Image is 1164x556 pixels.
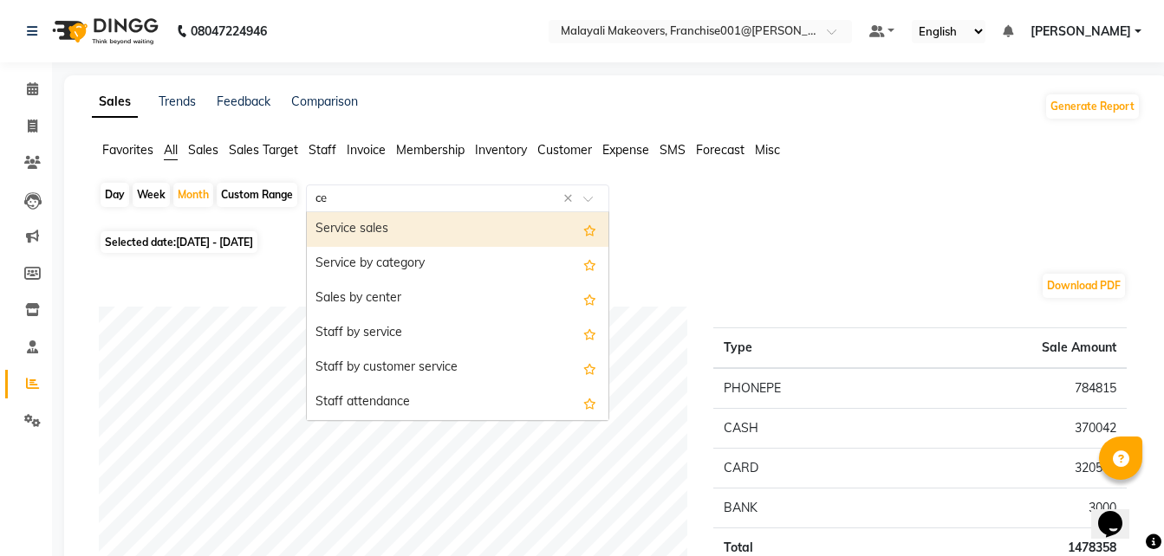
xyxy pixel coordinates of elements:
[475,142,527,158] span: Inventory
[713,368,899,409] td: PHONEPE
[396,142,465,158] span: Membership
[1091,487,1147,539] iframe: chat widget
[188,142,218,158] span: Sales
[713,488,899,528] td: BANK
[660,142,686,158] span: SMS
[309,142,336,158] span: Staff
[44,7,163,55] img: logo
[713,409,899,449] td: CASH
[583,392,596,413] span: Add this report to Favorites List
[1043,274,1125,298] button: Download PDF
[101,231,257,253] span: Selected date:
[307,247,608,281] div: Service by category
[291,94,358,109] a: Comparison
[101,183,129,207] div: Day
[307,212,608,247] div: Service sales
[602,142,649,158] span: Expense
[1046,94,1139,119] button: Generate Report
[92,87,138,118] a: Sales
[164,142,178,158] span: All
[900,328,1127,369] th: Sale Amount
[900,449,1127,488] td: 320501
[133,183,170,207] div: Week
[583,288,596,309] span: Add this report to Favorites List
[159,94,196,109] a: Trends
[307,351,608,385] div: Staff by customer service
[176,236,253,249] span: [DATE] - [DATE]
[537,142,592,158] span: Customer
[900,409,1127,449] td: 370042
[900,368,1127,409] td: 784815
[563,190,578,208] span: Clear all
[307,316,608,351] div: Staff by service
[229,142,298,158] span: Sales Target
[583,219,596,240] span: Add this report to Favorites List
[307,281,608,316] div: Sales by center
[306,211,609,421] ng-dropdown-panel: Options list
[696,142,745,158] span: Forecast
[583,323,596,344] span: Add this report to Favorites List
[583,358,596,378] span: Add this report to Favorites List
[713,328,899,369] th: Type
[191,7,267,55] b: 08047224946
[307,385,608,420] div: Staff attendance
[713,449,899,488] td: CARD
[217,94,270,109] a: Feedback
[347,142,386,158] span: Invoice
[900,488,1127,528] td: 3000
[583,254,596,275] span: Add this report to Favorites List
[173,183,213,207] div: Month
[102,142,153,158] span: Favorites
[217,183,297,207] div: Custom Range
[755,142,780,158] span: Misc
